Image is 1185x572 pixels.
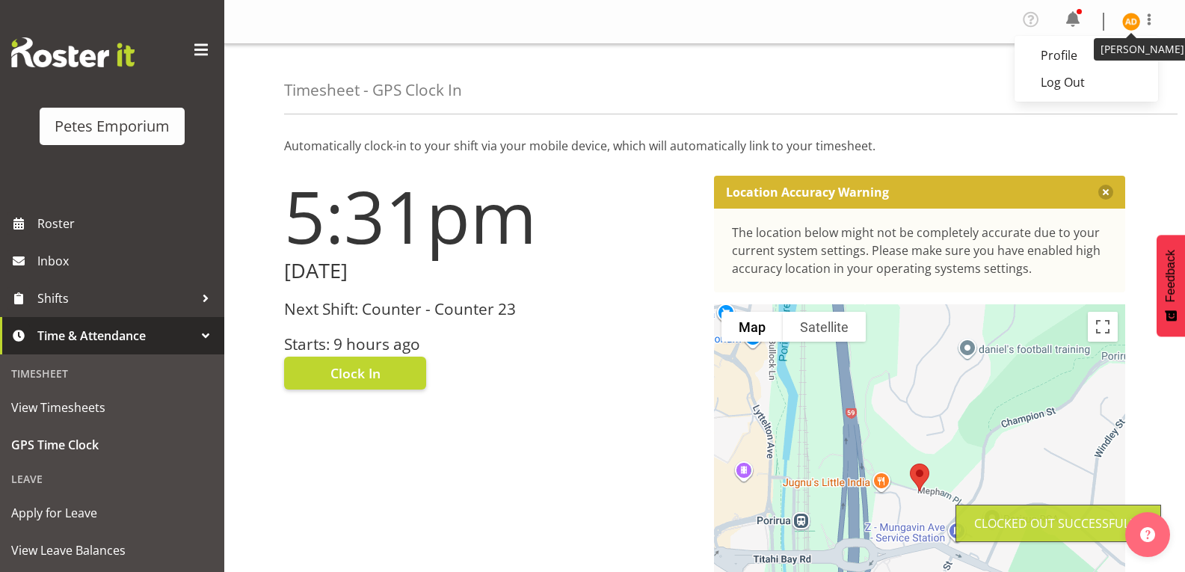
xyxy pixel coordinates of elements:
img: help-xxl-2.png [1140,527,1155,542]
div: The location below might not be completely accurate due to your current system settings. Please m... [732,224,1108,277]
a: GPS Time Clock [4,426,221,464]
span: Clock In [330,363,381,383]
a: View Timesheets [4,389,221,426]
div: Petes Emporium [55,115,170,138]
h3: Starts: 9 hours ago [284,336,696,353]
p: Location Accuracy Warning [726,185,889,200]
img: amelia-denz7002.jpg [1122,13,1140,31]
button: Feedback - Show survey [1157,235,1185,336]
button: Show street map [721,312,783,342]
span: Time & Attendance [37,325,194,347]
button: Close message [1098,185,1113,200]
button: Clock In [284,357,426,390]
a: Apply for Leave [4,494,221,532]
span: View Leave Balances [11,539,213,562]
a: View Leave Balances [4,532,221,569]
div: Timesheet [4,358,221,389]
div: Clocked out Successfully [974,514,1142,532]
h4: Timesheet - GPS Clock In [284,82,462,99]
h2: [DATE] [284,259,696,283]
a: Profile [1015,42,1158,69]
h1: 5:31pm [284,176,696,256]
div: Leave [4,464,221,494]
span: Feedback [1164,250,1178,302]
button: Toggle fullscreen view [1088,312,1118,342]
h3: Next Shift: Counter - Counter 23 [284,301,696,318]
span: Inbox [37,250,217,272]
span: Shifts [37,287,194,310]
span: Apply for Leave [11,502,213,524]
button: Show satellite imagery [783,312,866,342]
a: Log Out [1015,69,1158,96]
span: Roster [37,212,217,235]
img: Rosterit website logo [11,37,135,67]
p: Automatically clock-in to your shift via your mobile device, which will automatically link to you... [284,137,1125,155]
span: View Timesheets [11,396,213,419]
span: GPS Time Clock [11,434,213,456]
